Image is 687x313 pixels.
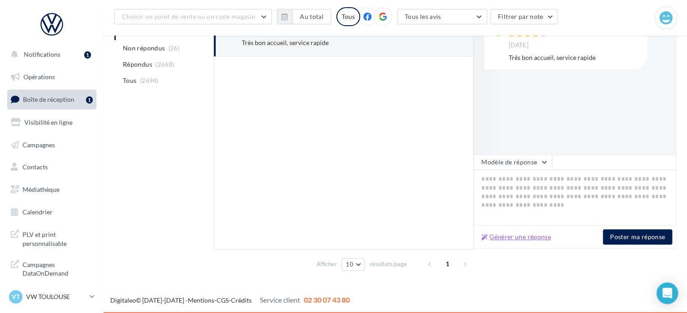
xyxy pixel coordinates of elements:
[260,295,300,304] span: Service client
[155,61,174,68] span: (2668)
[84,51,91,59] div: 1
[23,95,74,103] span: Boîte de réception
[26,292,86,301] p: VW TOULOUSE
[123,60,152,69] span: Répondus
[370,260,407,268] span: résultats/page
[405,13,441,20] span: Tous les avis
[277,9,331,24] button: Au total
[5,158,98,177] a: Contacts
[5,225,98,251] a: PLV et print personnalisable
[23,259,93,278] span: Campagnes DataOnDemand
[168,45,180,52] span: (26)
[7,288,96,305] a: VT VW TOULOUSE
[23,208,53,216] span: Calendrier
[397,9,487,24] button: Tous les avis
[114,9,272,24] button: Choisir un point de vente ou un code magasin
[5,136,98,154] a: Campagnes
[292,9,331,24] button: Au total
[242,38,407,47] div: Très bon accueil, service rapide
[231,296,252,304] a: Crédits
[336,7,360,26] div: Tous
[474,154,552,170] button: Modèle de réponse
[24,118,72,126] span: Visibilité en ligne
[188,296,214,304] a: Mentions
[217,296,229,304] a: CGS
[5,90,98,109] a: Boîte de réception1
[490,9,558,24] button: Filtrer par note
[23,186,59,193] span: Médiathèque
[24,50,60,58] span: Notifications
[5,203,98,222] a: Calendrier
[5,255,98,281] a: Campagnes DataOnDemand
[23,163,48,171] span: Contacts
[140,77,159,84] span: (2694)
[603,229,672,245] button: Poster ma réponse
[23,73,55,81] span: Opérations
[5,45,95,64] button: Notifications 1
[23,228,93,248] span: PLV et print personnalisable
[122,13,255,20] span: Choisir un point de vente ou un code magasin
[110,296,350,304] span: © [DATE]-[DATE] - - -
[304,295,350,304] span: 02 30 07 43 80
[440,257,455,271] span: 1
[123,44,165,53] span: Non répondus
[5,180,98,199] a: Médiathèque
[12,292,20,301] span: VT
[509,53,640,62] div: Très bon accueil, service rapide
[342,258,365,271] button: 10
[478,231,555,242] button: Générer une réponse
[316,260,337,268] span: Afficher
[86,96,93,104] div: 1
[123,76,136,85] span: Tous
[509,41,529,50] span: [DATE]
[5,68,98,86] a: Opérations
[5,113,98,132] a: Visibilité en ligne
[346,261,353,268] span: 10
[23,141,55,148] span: Campagnes
[110,296,136,304] a: Digitaleo
[656,282,678,304] div: Open Intercom Messenger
